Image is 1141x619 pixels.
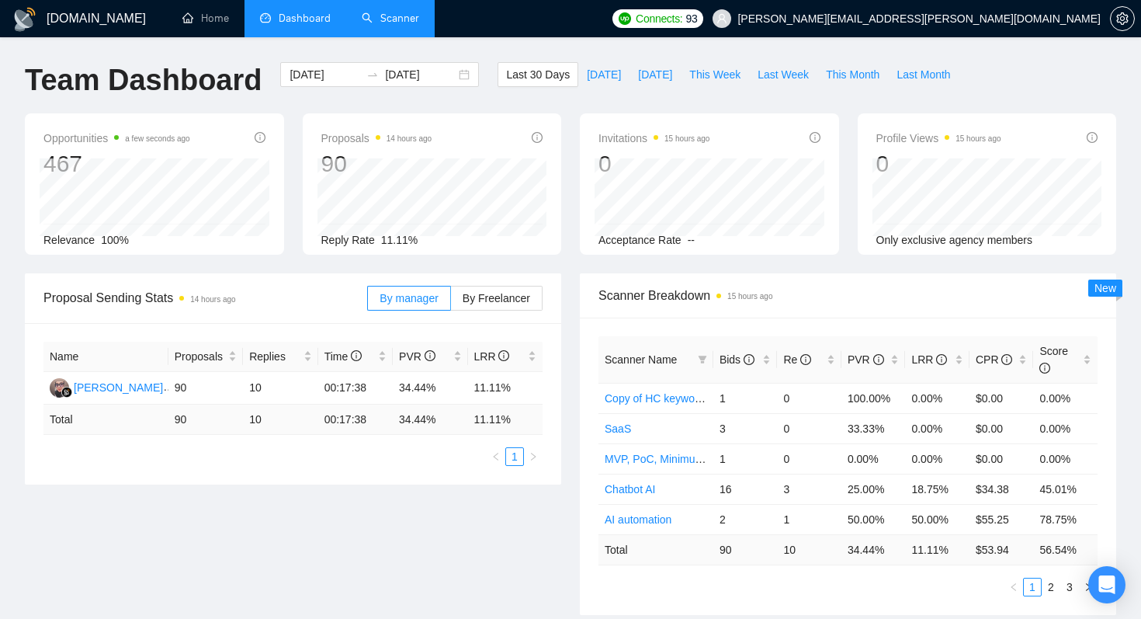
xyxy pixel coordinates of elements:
span: Scanner Breakdown [598,286,1098,305]
span: -- [688,234,695,246]
button: right [1079,578,1098,596]
td: 56.54 % [1033,534,1098,565]
td: 00:17:38 [318,405,393,435]
td: 100.00% [841,383,906,413]
span: New [1094,282,1116,294]
span: Time [324,350,362,363]
a: MVP, PoC, Minimum Viable Product [605,453,778,465]
img: MM [50,378,69,398]
span: Opportunities [43,129,190,148]
span: Relevance [43,234,95,246]
span: user [716,13,727,24]
a: 1 [506,448,523,465]
li: Previous Page [1004,578,1023,596]
div: 0 [598,149,709,179]
td: $0.00 [969,383,1034,413]
li: Next Page [1079,578,1098,596]
span: Bids [720,353,754,366]
td: 34.44 % [841,534,906,565]
td: 11.11 % [905,534,969,565]
span: Acceptance Rate [598,234,681,246]
td: 10 [243,405,317,435]
span: By manager [380,292,438,304]
span: Replies [249,348,300,365]
span: Proposals [321,129,432,148]
td: 0.00% [905,413,969,443]
span: LRR [911,353,947,366]
img: gigradar-bm.png [61,387,72,398]
td: 16 [713,474,778,504]
a: searchScanner [362,12,419,25]
td: 25.00% [841,474,906,504]
span: info-circle [351,350,362,361]
span: By Freelancer [463,292,530,304]
button: Last 30 Days [498,62,578,87]
span: [DATE] [587,66,621,83]
li: Previous Page [487,447,505,466]
td: 3 [777,474,841,504]
div: Open Intercom Messenger [1088,566,1125,603]
td: 1 [713,383,778,413]
span: filter [698,355,707,364]
time: 15 hours ago [727,292,772,301]
span: Dashboard [279,12,331,25]
td: 45.01% [1033,474,1098,504]
span: info-circle [744,354,754,365]
li: 1 [505,447,524,466]
td: 0.00% [1033,443,1098,474]
td: Total [43,405,168,435]
span: info-circle [498,350,509,361]
time: 14 hours ago [190,295,235,304]
span: info-circle [1039,363,1050,374]
span: Last Week [758,66,809,83]
span: [DATE] [638,66,672,83]
span: PVR [848,353,884,366]
div: 90 [321,149,432,179]
td: 10 [243,372,317,405]
span: Only exclusive agency members [876,234,1033,246]
span: This Week [689,66,740,83]
span: info-circle [810,132,820,143]
time: 15 hours ago [955,134,1001,143]
td: 2 [713,504,778,534]
img: logo [12,7,37,32]
span: info-circle [800,354,811,365]
span: Scanner Name [605,353,677,366]
a: homeHome [182,12,229,25]
button: right [524,447,543,466]
button: Last Week [749,62,817,87]
td: 11.11 % [468,405,543,435]
th: Proposals [168,342,243,372]
button: This Month [817,62,888,87]
span: Re [783,353,811,366]
span: PVR [399,350,435,363]
button: This Week [681,62,749,87]
td: 78.75% [1033,504,1098,534]
span: info-circle [873,354,884,365]
td: 18.75% [905,474,969,504]
button: setting [1110,6,1135,31]
a: 3 [1061,579,1078,596]
td: 0 [777,413,841,443]
span: right [1084,582,1093,592]
span: This Month [826,66,879,83]
span: left [1009,582,1018,592]
span: swap-right [366,68,379,81]
td: 50.00% [905,504,969,534]
th: Name [43,342,168,372]
td: 0.00% [1033,383,1098,413]
span: Score [1039,345,1068,374]
a: SaaS [605,423,631,435]
span: Reply Rate [321,234,375,246]
td: 0.00% [905,443,969,474]
td: Total [598,534,713,565]
td: 90 [168,372,243,405]
td: $34.38 [969,474,1034,504]
span: Last 30 Days [506,66,570,83]
td: 1 [777,504,841,534]
td: 34.44 % [393,405,467,435]
td: 90 [168,405,243,435]
button: [DATE] [578,62,629,87]
li: 1 [1023,578,1042,596]
td: 11.11% [468,372,543,405]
